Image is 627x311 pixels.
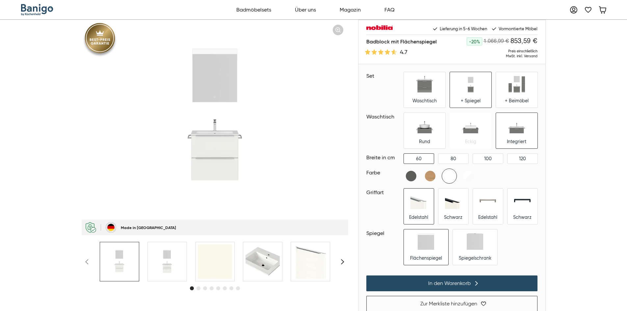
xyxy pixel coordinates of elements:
[198,245,232,279] img: Banigo Badblock mit Flächenspiegel 2
[366,49,439,55] a: 4.7
[461,98,481,104] div: + Spiegel
[233,3,275,17] a: Badmöbelsets
[246,245,280,279] img: Banigo Badblock mit Flächenspiegel 3
[420,300,477,307] span: Zur Merkliste hinzufügen
[366,229,401,237] div: Spiegel
[480,193,496,209] img: Edelstahl
[336,3,364,17] a: Magazin
[150,245,184,279] img: Banigo Badblock mit Flächenspiegel 1
[416,156,422,162] div: 60
[513,214,532,220] div: Schwarz
[400,49,407,55] div: 4.7
[106,222,116,233] img: Made in Germany
[505,98,529,104] div: + Beimöbel
[409,214,428,220] div: Edelstahl
[462,76,479,92] img: + Spiegel
[366,275,537,291] button: In den Warenkorb
[596,3,609,16] a: Warenkorb
[366,72,401,80] div: Set
[459,255,491,261] div: Spiegelschrank
[423,169,437,183] img: Eiche Sierra
[291,3,320,17] a: Über uns
[510,38,537,45] h2: 853,59 €
[366,189,401,196] div: Griffart
[404,169,418,183] img: Schiefergrau Hochglanz
[419,139,430,144] div: Rund
[509,117,525,133] img: Integriert
[366,113,401,121] div: Waschtisch
[410,193,427,209] img: Edelstahl
[491,25,537,32] li: Vormontierte Möbel
[102,245,137,279] img: Banigo Badblock mit Flächenspiegel 0
[86,222,96,233] img: SSL - Verschlüsselt
[442,169,457,183] img: Alpinweiß supermatt
[121,225,176,230] div: Made in [GEOGRAPHIC_DATA]
[439,49,537,59] div: Preis einschließlich MwSt. inkl. Versand
[445,193,461,209] img: Schwarz
[381,3,398,17] a: FAQ
[432,25,487,32] li: Lieferung in 5-6 Wochen
[451,156,456,162] div: 80
[567,3,580,16] a: Mein Account
[366,154,401,162] div: Breite in cm
[484,156,492,162] div: 100
[478,214,497,220] div: Edelstahl
[483,39,509,44] span: 1.066,99 €
[366,38,439,45] h1: Badblock mit Flächenspiegel
[507,139,526,144] div: Integriert
[467,233,483,250] img: Spiegelschrank
[82,20,348,220] img: Badblock mit Flächenspiegel
[509,76,525,92] img: + Beimöbel
[582,3,595,16] a: Merkliste
[467,38,482,45] div: -20%
[519,156,526,162] div: 120
[21,4,54,16] img: Banigo
[461,169,476,183] img: Alpinweiß Hochglanz
[416,76,433,92] img: Waschtisch
[412,98,437,104] div: Waschtisch
[410,255,442,261] div: Flächenspiegel
[428,280,471,287] span: In den Warenkorb
[514,193,531,209] img: Schwarz
[366,25,393,32] img: Nobilia Markenlogo
[366,169,401,177] div: Farbe
[416,117,433,133] img: Rund
[444,214,462,220] div: Schwarz
[418,233,434,250] img: Flächenspiegel
[293,245,327,279] img: Banigo Badblock mit Flächenspiegel 4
